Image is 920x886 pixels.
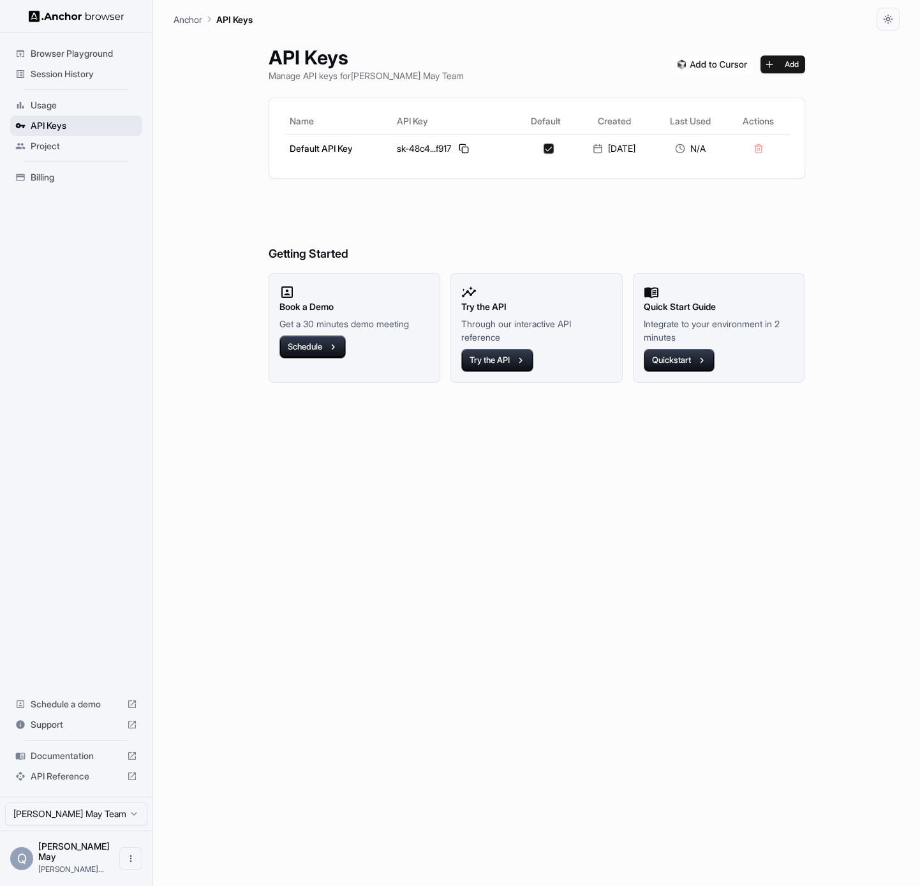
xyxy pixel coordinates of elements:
[31,140,137,152] span: Project
[10,95,142,115] div: Usage
[279,300,430,314] h2: Book a Demo
[269,46,464,69] h1: API Keys
[760,55,805,73] button: Add
[174,12,253,26] nav: breadcrumb
[672,55,753,73] img: Add anchorbrowser MCP server to Cursor
[575,108,653,134] th: Created
[10,746,142,766] div: Documentation
[31,698,122,711] span: Schedule a demo
[174,13,202,26] p: Anchor
[10,43,142,64] div: Browser Playground
[461,300,612,314] h2: Try the API
[269,194,805,263] h6: Getting Started
[31,119,137,132] span: API Keys
[31,770,122,783] span: API Reference
[397,141,511,156] div: sk-48c4...f917
[10,136,142,156] div: Project
[392,108,516,134] th: API Key
[31,171,137,184] span: Billing
[516,108,575,134] th: Default
[644,300,794,314] h2: Quick Start Guide
[10,694,142,714] div: Schedule a demo
[10,714,142,735] div: Support
[269,69,464,82] p: Manage API keys for [PERSON_NAME] May Team
[10,766,142,786] div: API Reference
[461,317,612,344] p: Through our interactive API reference
[456,141,471,156] button: Copy API key
[10,847,33,870] div: Q
[285,108,392,134] th: Name
[38,841,110,862] span: Quinn May
[279,336,346,358] button: Schedule
[728,108,789,134] th: Actions
[10,167,142,188] div: Billing
[461,349,533,372] button: Try the API
[31,749,122,762] span: Documentation
[119,847,142,870] button: Open menu
[216,13,253,26] p: API Keys
[31,99,137,112] span: Usage
[31,718,122,731] span: Support
[10,64,142,84] div: Session History
[31,47,137,60] span: Browser Playground
[10,115,142,136] div: API Keys
[29,10,124,22] img: Anchor Logo
[581,142,648,155] div: [DATE]
[31,68,137,80] span: Session History
[285,134,392,163] td: Default API Key
[644,317,794,344] p: Integrate to your environment in 2 minutes
[279,317,430,330] p: Get a 30 minutes demo meeting
[38,864,104,874] span: quinn@maymarketingseo.com
[658,142,723,155] div: N/A
[653,108,728,134] th: Last Used
[644,349,715,372] button: Quickstart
